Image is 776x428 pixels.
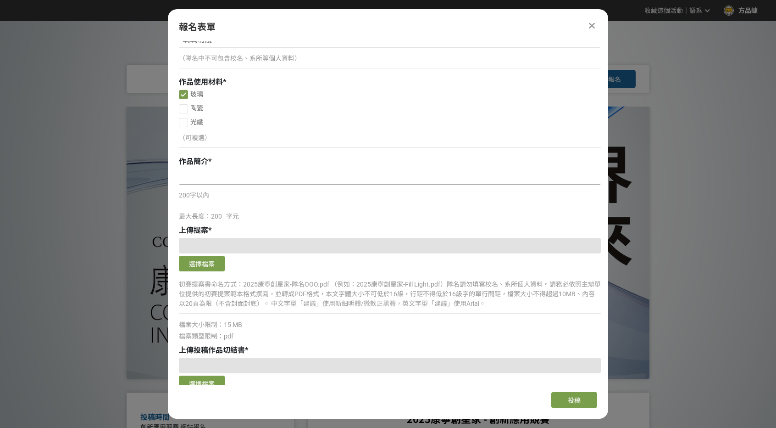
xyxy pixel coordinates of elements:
[644,7,683,14] span: 收藏這個活動
[179,78,223,86] span: 作品使用材料
[179,376,225,391] button: 選擇檔案
[179,280,601,309] p: 初賽提案書命名方式：2025康寧創星家-隊名OOO.pdf （例如：2025康寧創星家-Fill Light.pdf）隊名請勿填寫校名、系所個人資料。請務必依照主辦單位提供的初賽提案範本格式撰寫...
[568,397,581,404] span: 投稿
[190,104,203,112] span: 陶瓷
[179,321,242,328] span: 檔案大小限制：15 MB
[179,22,216,33] span: 報名表單
[140,411,170,422] span: 投稿時間
[179,133,601,143] div: （可複選）
[190,90,203,98] span: 玻璃
[179,256,225,271] button: 選擇檔案
[581,70,636,88] button: 馬上報名
[179,226,208,235] span: 上傳提案
[179,213,239,220] span: 最大長度：200 字元
[179,157,208,166] span: 作品簡介
[179,346,245,355] span: 上傳投稿作品切結書
[179,54,601,63] div: （隊名中不可包含校名、系所等個人資料）
[179,191,601,200] p: 200字以內
[683,6,689,16] span: ｜
[551,392,597,408] button: 投稿
[595,74,621,84] span: 馬上報名
[18,21,758,65] h1: 2025 康寧創星家 - 創新應用競賽
[689,7,702,14] span: 語系
[179,332,233,340] span: 檔案類型限制：pdf
[407,411,550,426] strong: 2025康寧創星家 - 創新應用競賽
[190,118,203,126] span: 光纖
